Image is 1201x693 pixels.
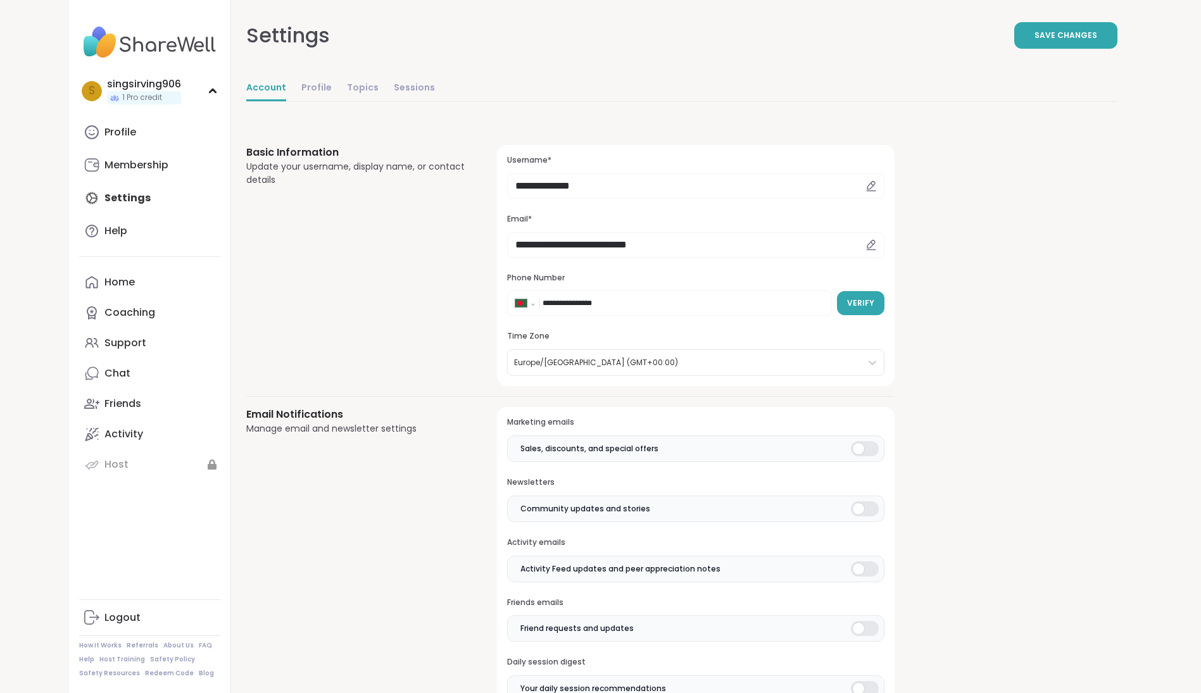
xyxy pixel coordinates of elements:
a: Safety Policy [150,655,195,664]
h3: Email Notifications [246,407,467,422]
span: 1 Pro credit [122,92,162,103]
a: Chat [79,358,220,389]
img: ShareWell Nav Logo [79,20,220,65]
a: Redeem Code [145,669,194,678]
span: Verify [847,297,874,309]
h3: Daily session digest [507,657,884,668]
a: Safety Resources [79,669,140,678]
div: Manage email and newsletter settings [246,422,467,435]
a: Profile [301,76,332,101]
button: Save Changes [1014,22,1117,49]
h3: Basic Information [246,145,467,160]
div: Chat [104,366,130,380]
div: Activity [104,427,143,441]
div: Profile [104,125,136,139]
div: Host [104,458,129,471]
h3: Marketing emails [507,417,884,428]
span: s [89,83,95,99]
a: Logout [79,602,220,633]
a: Help [79,655,94,664]
button: Verify [837,291,884,315]
div: Support [104,336,146,350]
a: How It Works [79,641,122,650]
a: Profile [79,117,220,147]
div: Friends [104,397,141,411]
div: Settings [246,20,330,51]
h3: Username* [507,155,884,166]
a: FAQ [199,641,212,650]
h3: Newsletters [507,477,884,488]
a: Help [79,216,220,246]
a: Home [79,267,220,297]
span: Sales, discounts, and special offers [520,443,658,454]
h3: Friends emails [507,597,884,608]
h3: Email* [507,214,884,225]
div: Coaching [104,306,155,320]
a: Membership [79,150,220,180]
h3: Phone Number [507,273,884,284]
h3: Time Zone [507,331,884,342]
a: Support [79,328,220,358]
div: Home [104,275,135,289]
div: Update your username, display name, or contact details [246,160,467,187]
div: Membership [104,158,168,172]
a: Host [79,449,220,480]
div: Help [104,224,127,238]
a: Sessions [394,76,435,101]
a: Referrals [127,641,158,650]
a: Coaching [79,297,220,328]
a: About Us [163,641,194,650]
span: Friend requests and updates [520,623,634,634]
a: Host Training [99,655,145,664]
a: Activity [79,419,220,449]
h3: Activity emails [507,537,884,548]
a: Topics [347,76,379,101]
a: Account [246,76,286,101]
span: Activity Feed updates and peer appreciation notes [520,563,720,575]
span: Save Changes [1034,30,1097,41]
div: Logout [104,611,141,625]
span: Community updates and stories [520,503,650,515]
a: Friends [79,389,220,419]
a: Blog [199,669,214,678]
div: singsirving906 [107,77,181,91]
